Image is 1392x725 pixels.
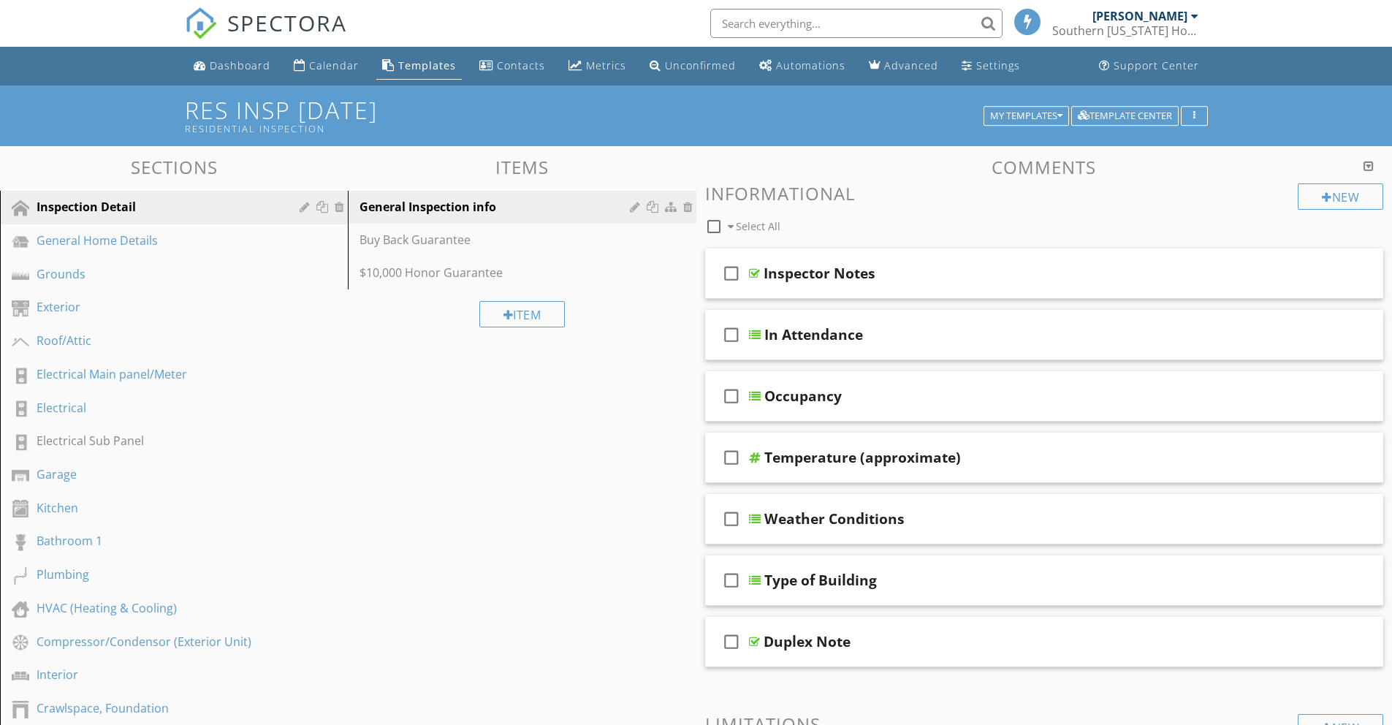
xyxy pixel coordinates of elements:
[863,53,944,80] a: Advanced
[37,699,278,717] div: Crawlspace, Foundation
[37,198,278,216] div: Inspection Detail
[37,332,278,349] div: Roof/Attic
[976,58,1020,72] div: Settings
[360,264,634,281] div: $10,000 Honor Guarantee
[1093,53,1205,80] a: Support Center
[764,326,863,343] div: In Attendance
[753,53,851,80] a: Automations (Basic)
[720,501,743,536] i: check_box_outline_blank
[764,387,842,405] div: Occupancy
[37,666,278,683] div: Interior
[37,599,278,617] div: HVAC (Heating & Cooling)
[37,298,278,316] div: Exterior
[1052,23,1198,38] div: Southern Oregon Home Inspections
[37,265,278,283] div: Grounds
[185,97,1208,134] h1: Res Insp [DATE]
[720,440,743,475] i: check_box_outline_blank
[288,53,365,80] a: Calendar
[309,58,359,72] div: Calendar
[1071,108,1179,121] a: Template Center
[764,265,875,282] div: Inspector Notes
[644,53,742,80] a: Unconfirmed
[185,20,347,50] a: SPECTORA
[348,157,696,177] h3: Items
[37,633,278,650] div: Compressor/Condensor (Exterior Unit)
[360,198,634,216] div: General Inspection info
[185,7,217,39] img: The Best Home Inspection Software - Spectora
[705,183,1384,203] h3: Informational
[720,624,743,659] i: check_box_outline_blank
[1114,58,1199,72] div: Support Center
[497,58,545,72] div: Contacts
[984,106,1069,126] button: My Templates
[563,53,632,80] a: Metrics
[227,7,347,38] span: SPECTORA
[884,58,938,72] div: Advanced
[956,53,1026,80] a: Settings
[376,53,462,80] a: Templates
[37,466,278,483] div: Garage
[360,231,634,248] div: Buy Back Guarantee
[586,58,626,72] div: Metrics
[776,58,845,72] div: Automations
[37,532,278,550] div: Bathroom 1
[37,566,278,583] div: Plumbing
[705,157,1384,177] h3: Comments
[1092,9,1187,23] div: [PERSON_NAME]
[37,432,278,449] div: Electrical Sub Panel
[479,301,566,327] div: Item
[398,58,456,72] div: Templates
[188,53,276,80] a: Dashboard
[720,379,743,414] i: check_box_outline_blank
[37,499,278,517] div: Kitchen
[990,111,1062,121] div: My Templates
[1298,183,1383,210] div: New
[764,572,877,589] div: Type of Building
[37,365,278,383] div: Electrical Main panel/Meter
[185,123,989,134] div: Residential Inspection
[665,58,736,72] div: Unconfirmed
[210,58,270,72] div: Dashboard
[736,219,780,233] span: Select All
[1078,111,1172,121] div: Template Center
[473,53,551,80] a: Contacts
[37,399,278,417] div: Electrical
[37,232,278,249] div: General Home Details
[720,563,743,598] i: check_box_outline_blank
[720,256,743,291] i: check_box_outline_blank
[764,510,905,528] div: Weather Conditions
[764,633,851,650] div: Duplex Note
[710,9,1003,38] input: Search everything...
[764,449,961,466] div: Temperature (approximate)
[720,317,743,352] i: check_box_outline_blank
[1071,106,1179,126] button: Template Center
